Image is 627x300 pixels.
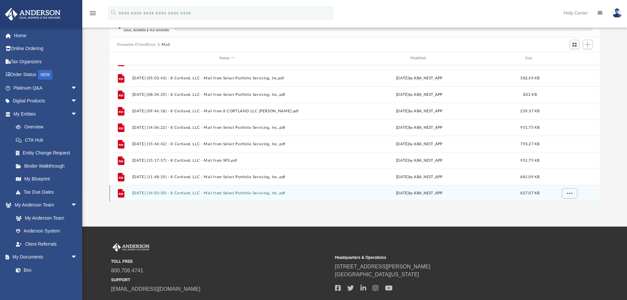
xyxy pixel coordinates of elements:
div: Name [132,55,321,61]
div: Modified [324,55,514,61]
button: [DATE] (14:06:22) - 8 Cortland, LLC - Mail from Select Portfolio Servicing, Inc..pdf [132,125,322,130]
a: Home [5,29,87,42]
button: [DATE] (15:44:42) - 8 Cortland, LLC - Mail from Select Portfolio Servicing, Inc..pdf [132,142,322,146]
button: [DATE] (09:46:18) - 8 Cortland, LLC - Mail from 8 CORTLAND LLC [PERSON_NAME].pdf [132,109,322,113]
img: Anderson Advisors Platinum Portal [3,8,63,21]
a: [STREET_ADDRESS][PERSON_NAME] [335,264,431,269]
div: [DATE] by ABA_NEST_APP [325,75,514,81]
div: id [113,55,129,61]
div: grid [110,65,600,202]
a: My Entitiesarrow_drop_down [5,107,87,121]
span: 582.69 KB [520,76,539,80]
button: [DATE] (15:17:57) - 8 Cortland, LLC - Mail from SPS.pdf [132,158,322,163]
a: My Anderson Team [9,211,81,225]
a: Client Referrals [9,237,84,251]
span: arrow_drop_down [71,199,84,212]
div: [DATE] by ABA_NEST_APP [325,157,514,163]
a: My Documentsarrow_drop_down [5,251,84,264]
div: [DATE] by ABA_NEST_APP [325,141,514,147]
button: Add [583,40,593,49]
a: Tax Organizers [5,55,87,68]
div: [DATE] by ABA_NEST_APP [325,124,514,130]
a: My Anderson Teamarrow_drop_down [5,199,84,212]
div: [DATE] by ABA_NEST_APP [325,190,514,196]
span: arrow_drop_down [71,81,84,95]
div: [DATE] by ABA_NEST_APP [325,108,514,114]
button: Viewable-ClientDocs [117,42,156,48]
button: [DATE] (14:03:50) - 8 Cortland, LLC - Mail from Select Portfolio Servicing, Inc..pdf [132,191,322,195]
span: arrow_drop_down [71,107,84,121]
a: CTA Hub [9,133,87,147]
small: TOLL FREE [111,259,330,264]
div: id [546,55,592,61]
button: [DATE] (05:03:43) - 8 Cortland, LLC - Mail from Select Portfolio Servicing, Inc.pdf [132,76,322,80]
i: search [110,9,117,16]
a: Platinum Q&Aarrow_drop_down [5,81,87,95]
a: Meeting Minutes [9,277,84,290]
small: Headquarters & Operations [335,255,554,260]
a: Tax Due Dates [9,185,87,199]
span: 827.07 KB [520,191,539,195]
a: Digital Productsarrow_drop_down [5,95,87,108]
span: 881.09 KB [520,175,539,178]
i: menu [89,9,97,17]
a: My Blueprint [9,173,84,186]
img: User Pic [612,8,622,18]
a: [GEOGRAPHIC_DATA][US_STATE] [335,272,419,277]
div: [DATE] by ABA_NEST_APP [325,174,514,180]
a: Online Ordering [5,42,87,55]
a: Anderson System [9,225,84,238]
span: 832 KB [523,93,537,96]
a: Entity Change Request [9,147,87,160]
button: Mail [162,42,170,48]
div: [DATE] by ABA_NEST_APP [325,92,514,97]
a: Box [9,263,81,277]
img: Anderson Advisors Platinum Portal [111,243,151,252]
span: 951.75 KB [520,158,539,162]
span: 793.27 KB [520,142,539,146]
span: arrow_drop_down [71,95,84,108]
a: Binder Walkthrough [9,159,87,173]
a: Order StatusNEW [5,68,87,82]
button: [DATE] (08:34:25) - 8 Cortland, LLC - Mail from Select Portfolio Servicing, Inc..pdf [132,93,322,97]
a: [EMAIL_ADDRESS][DOMAIN_NAME] [111,286,200,292]
span: 239.37 KB [520,109,539,113]
a: menu [89,13,97,17]
button: [DATE] (11:48:35) - 8 Cortland, LLC - Mail from Select Portfolio Servicing, Inc..pdf [132,175,322,179]
button: More options [562,188,577,198]
span: arrow_drop_down [71,251,84,264]
small: SUPPORT [111,277,330,283]
button: Switch to Grid View [570,40,580,49]
div: NEW [38,70,52,80]
div: Size [517,55,543,61]
a: 800.706.4741 [111,268,144,273]
span: 951.75 KB [520,125,539,129]
a: Overview [9,121,87,134]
